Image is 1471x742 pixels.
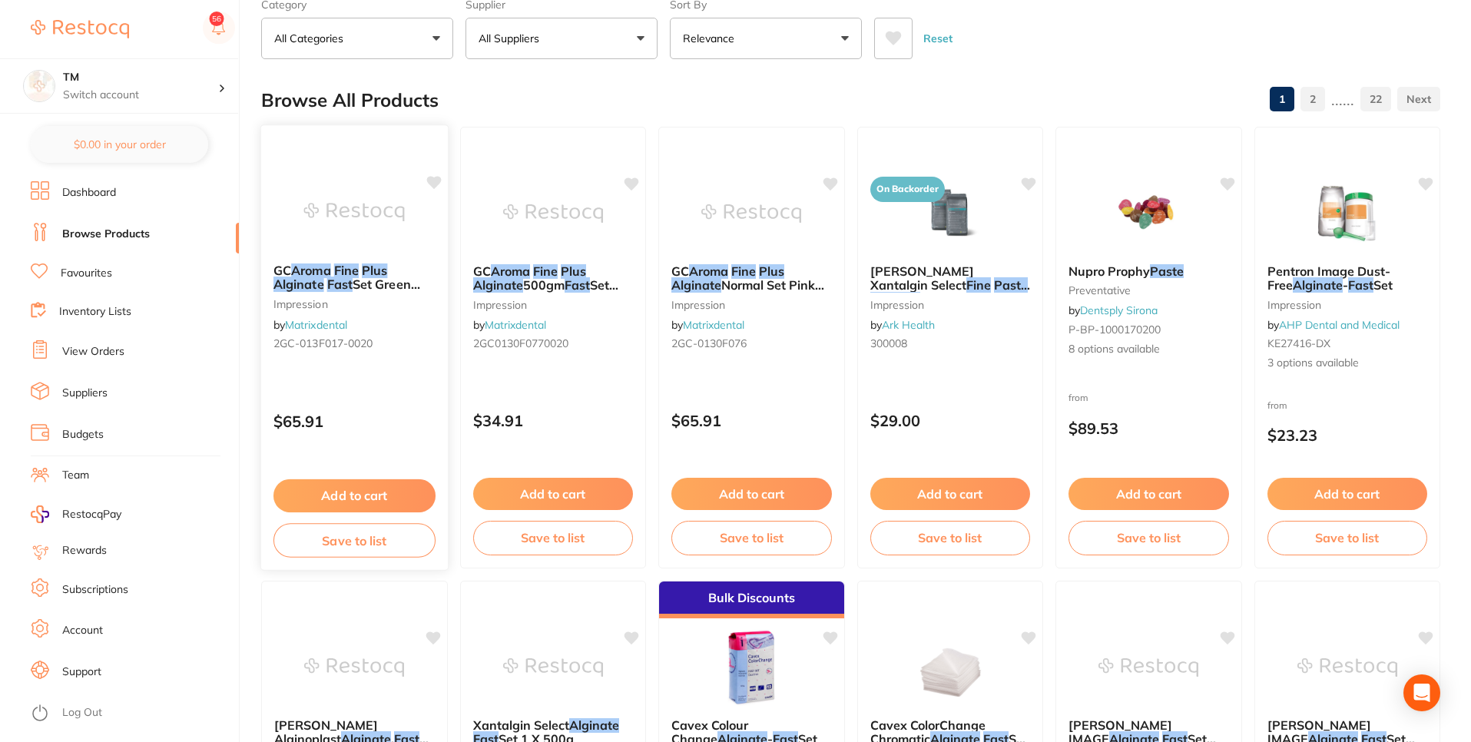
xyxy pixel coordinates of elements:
p: $23.23 [1267,426,1428,444]
em: Alginate [569,717,619,733]
span: 500g [920,292,951,307]
button: Relevance [670,18,862,59]
button: Add to cart [870,478,1031,510]
img: GC Aroma Fine Plus Alginate Normal Set Pink 1kg [701,175,801,252]
em: Fine [966,277,991,293]
a: Matrixdental [683,318,744,332]
a: 2 [1300,84,1325,114]
em: Fine [533,263,558,279]
button: Save to list [1267,521,1428,555]
a: Budgets [62,427,104,442]
em: Aroma [689,263,728,279]
span: by [1068,303,1158,317]
span: 8 options available [1068,342,1229,357]
button: Add to cart [473,478,634,510]
em: Plus [561,263,586,279]
img: Kerr IMAGE Alginate Fast Set Value Pack 10 x 1lb [1098,629,1198,706]
p: $89.53 [1068,419,1229,437]
p: $65.91 [273,412,436,430]
em: Alginate [273,277,324,292]
em: Plus [759,263,784,279]
em: Fast [565,277,590,293]
em: Paste [994,277,1028,293]
em: Fast [327,277,353,292]
span: 2GC0130F0770020 [473,336,568,350]
div: Open Intercom Messenger [1403,674,1440,711]
a: Rewards [62,543,107,558]
a: Favourites [61,266,112,281]
button: Save to list [870,521,1031,555]
span: Set [1373,277,1393,293]
em: Alginate [870,292,920,307]
h2: Browse All Products [261,90,439,111]
img: Cavex ColorChange Chromatic Alginate Fast Set 500g [900,629,1000,706]
span: 300008 [870,336,907,350]
span: - [1343,277,1348,293]
span: GC [671,263,689,279]
span: KE27416-DX [1267,336,1330,350]
span: 3 options available [1267,356,1428,371]
p: $29.00 [870,412,1031,429]
span: by [473,318,546,332]
small: preventative [1068,284,1229,296]
a: 1 [1270,84,1294,114]
button: Reset [919,18,957,59]
a: Subscriptions [62,582,128,598]
small: impression [671,299,832,311]
span: by [1267,318,1400,332]
b: Kulzer Xantalgin Select Fine Paste Alginate 500g [870,264,1031,293]
button: All Suppliers [465,18,658,59]
p: Switch account [63,88,218,103]
img: GC Aroma Fine Plus Alginate Fast Set Green 1kg [304,174,405,251]
span: GC [273,263,291,278]
p: All Suppliers [479,31,545,46]
a: Browse Products [62,227,150,242]
b: GC Aroma Fine Plus Alginate Fast Set Green 1kg [273,263,436,292]
b: Pentron Image Dust-Free Alginate - Fast Set [1267,264,1428,293]
em: Aroma [491,263,530,279]
em: Alginate [671,277,721,293]
button: Save to list [1068,521,1229,555]
img: Nupro Prophy Paste [1098,175,1198,252]
a: Dashboard [62,185,116,200]
a: Restocq Logo [31,12,129,47]
span: GC [473,263,491,279]
small: impression [1267,299,1428,311]
small: impression [273,298,436,310]
a: View Orders [62,344,124,359]
b: Nupro Prophy Paste [1068,264,1229,278]
span: RestocqPay [62,507,121,522]
button: Add to cart [273,479,436,512]
img: TM [24,71,55,101]
span: from [1068,392,1088,403]
button: Add to cart [1267,478,1428,510]
span: 2GC-0130F076 [671,336,747,350]
a: Team [62,468,89,483]
a: AHP Dental and Medical [1279,318,1400,332]
p: Relevance [683,31,740,46]
span: 2GC-013F017-0020 [273,336,373,350]
b: GC Aroma Fine Plus Alginate Normal Set Pink 1kg [671,264,832,293]
b: GC Aroma Fine Plus Alginate 500gm Fast Set Green [473,264,634,293]
em: Plus [362,263,387,278]
img: Kulzer Xantalgin Select Fine Paste Alginate 500g [900,175,1000,252]
span: Nupro Prophy [1068,263,1150,279]
img: Xantalgin Select Alginate Fast Set 1 X 500g [503,629,603,706]
button: Add to cart [1068,478,1229,510]
em: Fine [731,263,756,279]
img: Cavex Colour Change Alginate - Fast Set [701,629,801,706]
p: All Categories [274,31,350,46]
button: Add to cart [671,478,832,510]
a: Dentsply Sirona [1080,303,1158,317]
span: from [1267,399,1287,411]
img: GC Aroma Fine Plus Alginate 500gm Fast Set Green [503,175,603,252]
em: Fine [334,263,359,278]
span: Set Green 1kg [273,277,420,306]
small: impression [473,299,634,311]
a: Inventory Lists [59,304,131,320]
div: Bulk Discounts [659,581,844,618]
a: Matrixdental [285,317,347,331]
button: Save to list [473,521,634,555]
small: impression [870,299,1031,311]
a: Matrixdental [485,318,546,332]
